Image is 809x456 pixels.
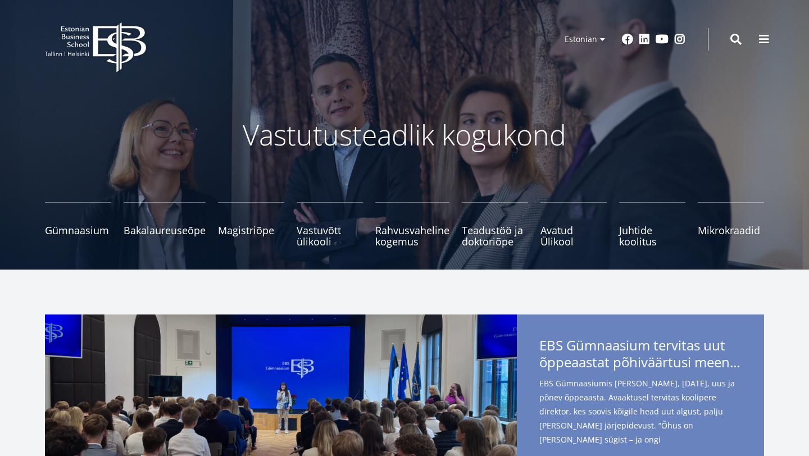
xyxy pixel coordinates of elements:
span: Rahvusvaheline kogemus [375,225,449,247]
span: Juhtide koolitus [619,225,685,247]
span: Gümnaasium [45,225,111,236]
span: Avatud Ülikool [540,225,607,247]
span: Magistriõpe [218,225,284,236]
a: Bakalaureuseõpe [124,202,206,247]
a: Mikrokraadid [698,202,764,247]
span: Bakalaureuseõpe [124,225,206,236]
a: Facebook [622,34,633,45]
a: Vastuvõtt ülikooli [297,202,363,247]
span: EBS Gümnaasium tervitas uut [539,337,742,374]
a: Instagram [674,34,685,45]
a: Teadustöö ja doktoriõpe [462,202,528,247]
span: õppeaastat põhiväärtusi meenutades [539,354,742,371]
a: Magistriõpe [218,202,284,247]
a: Rahvusvaheline kogemus [375,202,449,247]
span: Mikrokraadid [698,225,764,236]
a: Linkedin [639,34,650,45]
span: Vastuvõtt ülikooli [297,225,363,247]
p: Vastutusteadlik kogukond [107,118,702,152]
a: Juhtide koolitus [619,202,685,247]
a: Gümnaasium [45,202,111,247]
a: Avatud Ülikool [540,202,607,247]
a: Youtube [656,34,669,45]
span: Teadustöö ja doktoriõpe [462,225,528,247]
